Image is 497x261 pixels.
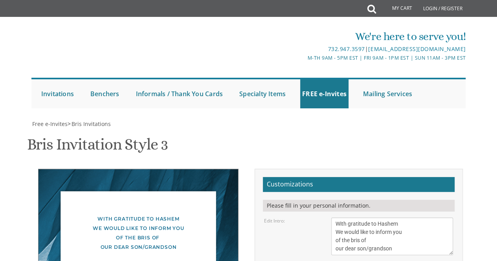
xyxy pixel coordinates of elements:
[32,120,68,128] span: Free e-Invites
[331,217,453,255] textarea: With gratitude to Hashem We would like to inform you of the bris of our dear son/grandson
[237,79,288,108] a: Specialty Items
[176,44,466,54] div: |
[134,79,225,108] a: Informals / Thank You Cards
[72,120,111,128] span: Bris Invitations
[328,45,365,53] a: 732.947.3597
[263,177,455,192] h2: Customizations
[300,79,348,108] a: FREE e-Invites
[27,136,168,159] h1: Bris Invitation Style 3
[71,120,111,128] a: Bris Invitations
[264,217,285,224] label: Edit Intro:
[368,45,466,53] a: [EMAIL_ADDRESS][DOMAIN_NAME]
[263,200,455,212] div: Please fill in your personal information.
[176,54,466,62] div: M-Th 9am - 5pm EST | Fri 9am - 1pm EST | Sun 11am - 3pm EST
[31,120,68,128] a: Free e-Invites
[176,29,466,44] div: We're here to serve you!
[375,1,418,16] a: My Cart
[39,79,76,108] a: Invitations
[361,79,414,108] a: Mailing Services
[68,120,111,128] span: >
[54,214,222,252] div: With gratitude to Hashem We would like to inform you of the bris of our dear son/grandson
[88,79,121,108] a: Benchers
